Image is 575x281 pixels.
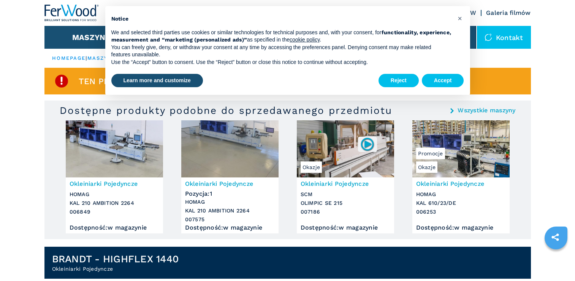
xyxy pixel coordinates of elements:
[52,265,179,273] h2: Okleiniarki Pojedyncze
[458,14,462,23] span: ×
[87,55,117,61] a: maszyny
[379,74,419,88] button: Reject
[181,120,279,177] img: Okleiniarki Pojedyncze HOMAG KAL 210 AMBITION 2264
[416,179,506,188] h3: Okleiniarki Pojedyncze
[416,148,445,159] span: Promocje
[477,26,531,49] div: Kontakt
[54,73,69,89] img: SoldProduct
[416,226,506,230] div: Dostępność : w magazynie
[66,120,163,233] a: Okleiniarki Pojedyncze HOMAG KAL 210 AMBITION 2264Okleiniarki PojedynczeHOMAGKAL 210 AMBITION 226...
[86,55,87,61] span: |
[185,179,275,188] h3: Okleiniarki Pojedyncze
[66,120,163,177] img: Okleiniarki Pojedyncze HOMAG KAL 210 AMBITION 2264
[301,226,390,230] div: Dostępność : w magazynie
[458,107,515,113] a: Wszystkie maszyny
[70,179,159,188] h3: Okleiniarki Pojedyncze
[454,12,466,24] button: Close this notice
[52,253,179,265] h1: BRANDT - HIGHFLEX 1440
[111,29,451,43] strong: functionality, experience, measurement and “marketing (personalized ads)”
[111,29,452,44] p: We and selected third parties use cookies or similar technologies for technical purposes and, wit...
[416,161,438,173] span: Okazje
[181,120,279,233] a: Okleiniarki Pojedyncze HOMAG KAL 210 AMBITION 2264Okleiniarki PojedynczePozycja:1HOMAGKAL 210 AMB...
[111,44,452,59] p: You can freely give, deny, or withdraw your consent at any time by accessing the preferences pane...
[297,120,394,177] img: Okleiniarki Pojedyncze SCM OLIMPIC SE 215
[485,34,492,41] img: Kontakt
[360,137,375,152] img: 007186
[111,74,203,88] button: Learn more and customize
[301,161,322,173] span: Okazje
[111,15,452,23] h2: Notice
[44,5,99,21] img: Ferwood
[297,120,394,233] a: Okleiniarki Pojedyncze SCM OLIMPIC SE 215Okazje007186Okleiniarki PojedynczeSCMOLIMPIC SE 21500718...
[486,9,531,16] a: Galeria filmów
[70,226,159,230] div: Dostępność : w magazynie
[79,77,243,86] span: Ten przedmiot jest już sprzedany
[301,190,390,216] h3: SCM OLIMPIC SE 215 007186
[185,198,275,224] h3: HOMAG KAL 210 AMBITION 2264 007575
[185,188,275,196] div: Pozycja : 1
[70,190,159,216] h3: HOMAG KAL 210 AMBITION 2264 006849
[290,37,320,43] a: cookie policy
[185,226,275,230] div: Dostępność : w magazynie
[301,179,390,188] h3: Okleiniarki Pojedyncze
[546,228,565,247] a: sharethis
[412,120,510,233] a: Okleiniarki Pojedyncze HOMAG KAL 610/23/DEOkazjePromocjeOkleiniarki PojedynczeHOMAGKAL 610/23/DE0...
[52,55,86,61] a: HOMEPAGE
[543,247,569,275] iframe: Chat
[111,59,452,66] p: Use the “Accept” button to consent. Use the “Reject” button or close this notice to continue with...
[412,120,510,177] img: Okleiniarki Pojedyncze HOMAG KAL 610/23/DE
[416,190,506,216] h3: HOMAG KAL 610/23/DE 006253
[422,74,464,88] button: Accept
[60,104,392,117] h3: Dostępne produkty podobne do sprzedawanego przedmiotu
[72,33,111,42] button: Maszyny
